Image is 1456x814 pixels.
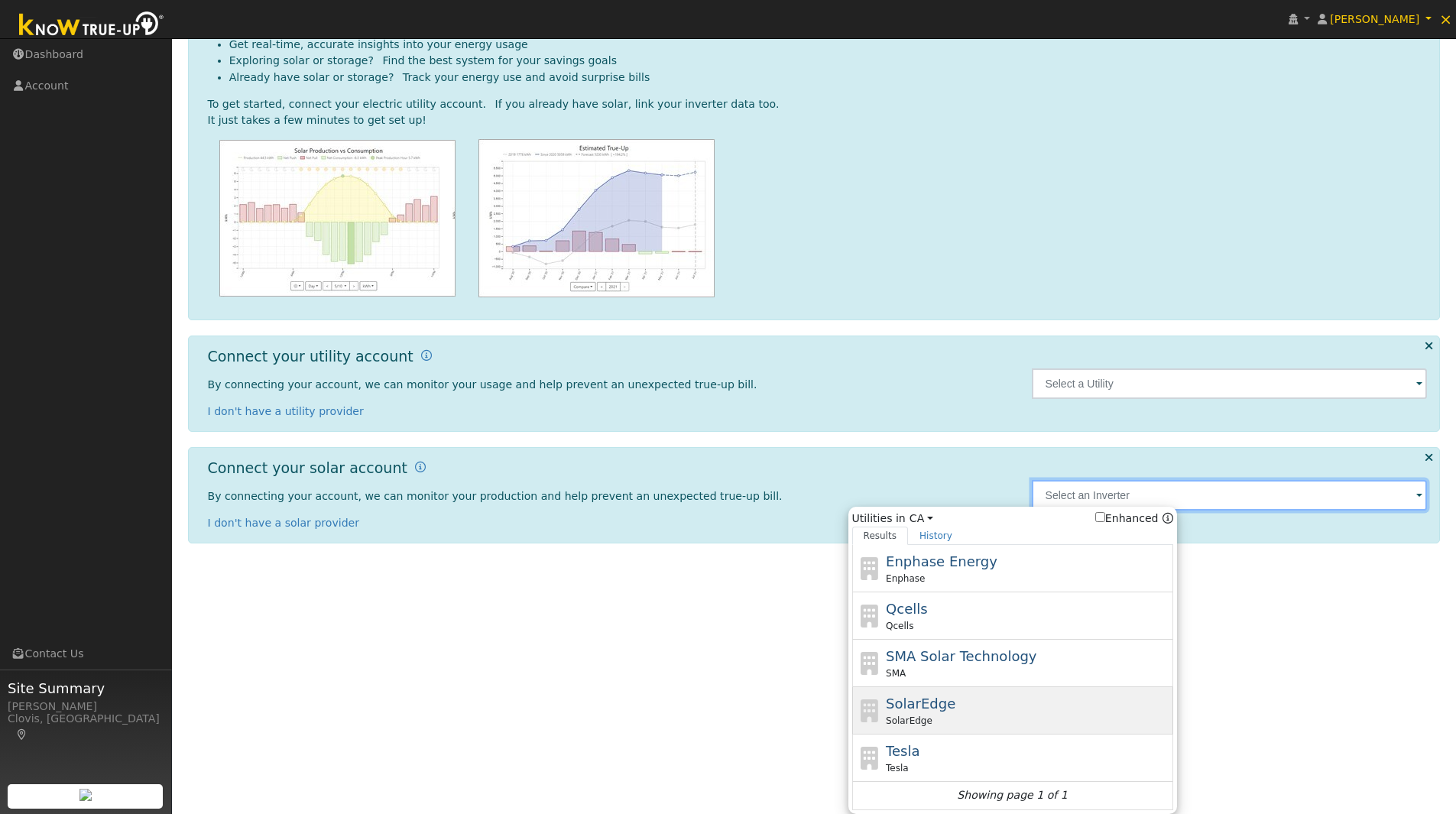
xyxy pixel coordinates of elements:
span: Utilities in [852,511,1173,527]
input: Enhanced [1095,512,1105,522]
h1: Connect your solar account [208,459,407,477]
div: To get started, connect your electric utility account. If you already have solar, link your inver... [208,96,1428,112]
span: Tesla [886,761,909,775]
label: Enhanced [1095,511,1159,527]
span: By connecting your account, we can monitor your usage and help prevent an unexpected true-up bill. [208,378,757,391]
li: Get real-time, accurate insights into your energy usage [229,37,1428,53]
img: retrieve [79,789,92,801]
div: Clovis, [GEOGRAPHIC_DATA] [8,711,164,743]
span: SMA [886,666,906,680]
input: Select an Inverter [1032,480,1428,511]
h1: Connect your utility account [208,348,413,365]
span: Site Summary [8,678,164,699]
span: Enphase Energy [886,553,997,569]
span: Show enhanced providers [1095,511,1173,527]
a: CA [910,511,933,527]
img: Know True-Up [11,8,172,43]
span: SMA Solar Technology [886,648,1036,664]
li: Already have solar or storage? Track your energy use and avoid surprise bills [229,70,1428,86]
input: Select a Utility [1032,368,1428,399]
div: It just takes a few minutes to get set up! [208,112,1428,128]
span: × [1439,10,1452,28]
div: [PERSON_NAME] [8,699,164,715]
a: I don't have a solar provider [208,517,360,529]
a: History [908,527,964,545]
span: [PERSON_NAME] [1330,13,1419,25]
span: SolarEdge [886,696,955,712]
a: I don't have a utility provider [208,405,364,417]
span: Qcells [886,619,913,633]
li: Exploring solar or storage? Find the best system for your savings goals [229,53,1428,69]
a: Enhanced Providers [1163,512,1173,524]
a: Map [15,728,29,741]
span: By connecting your account, we can monitor your production and help prevent an unexpected true-up... [208,490,783,502]
span: Tesla [886,743,919,759]
a: Results [852,527,909,545]
span: Enphase [886,572,925,585]
span: Qcells [886,601,928,617]
span: SolarEdge [886,714,932,728]
i: Showing page 1 of 1 [957,787,1067,803]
